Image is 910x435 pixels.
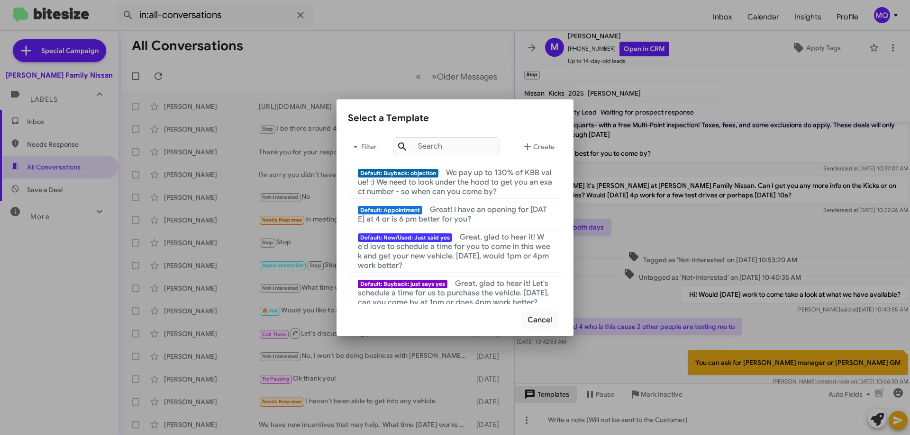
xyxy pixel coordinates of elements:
[358,280,447,288] span: Default: Buyback: just says yes
[393,137,500,155] input: Search
[358,168,552,196] span: We pay up to 130% of KBB value! :) We need to look under the hood to get you an exact number - so...
[348,111,562,126] div: Select a Template
[521,311,558,329] button: Cancel
[514,135,562,158] button: Create
[358,232,550,270] span: Great, glad to hear it! We'd love to schedule a time for you to come in this week and get your ne...
[522,138,555,155] span: Create
[348,135,378,158] button: Filter
[358,233,452,242] span: Default: New/Used: Just said yes
[348,138,378,155] span: Filter
[358,205,547,224] span: Great! I have an opening for [DATE] at 4 or is 6 pm better for you?
[358,206,422,214] span: Default: Appointment
[358,169,438,178] span: Default: Buyback: objection
[358,279,549,307] span: Great, glad to hear it! Let's schedule a time for us to purchase the vehicle. [DATE], can you com...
